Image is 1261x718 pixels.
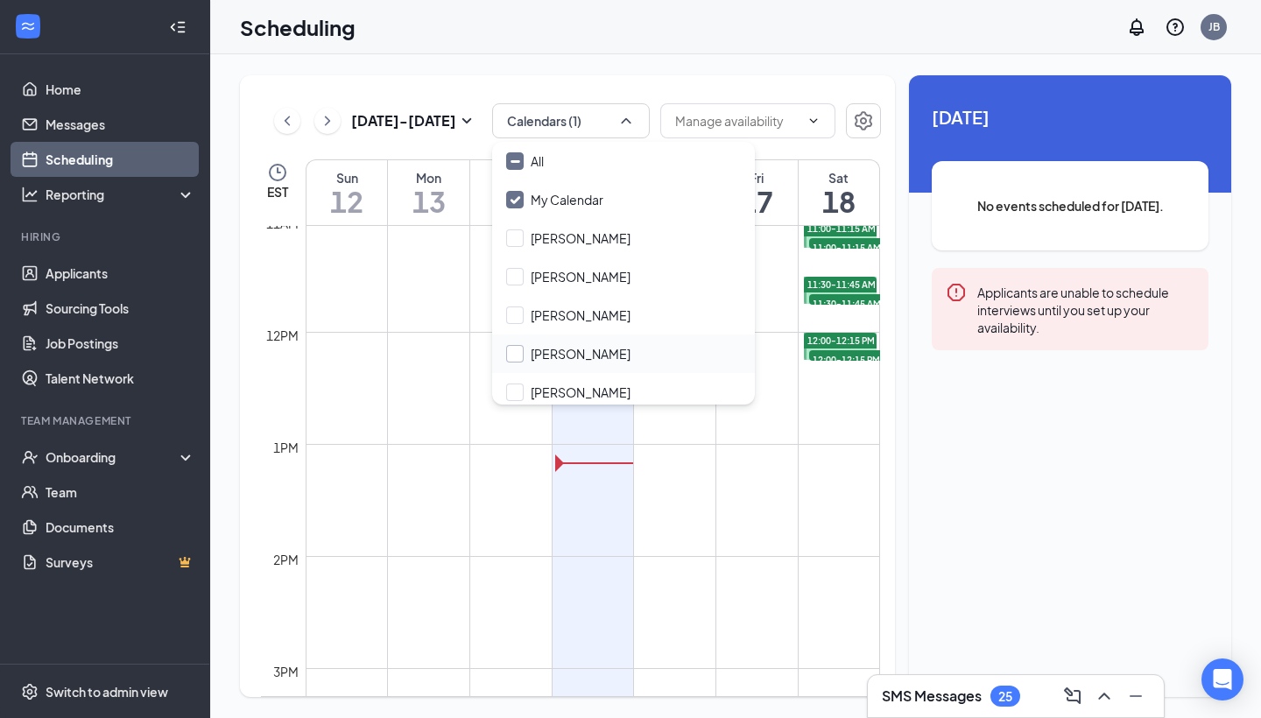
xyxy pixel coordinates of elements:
[1125,686,1146,707] svg: Minimize
[306,160,387,225] a: October 12, 2025
[809,238,897,256] span: 11:00-11:15 AM
[967,196,1173,215] span: No events scheduled for [DATE].
[1094,686,1115,707] svg: ChevronUp
[46,291,195,326] a: Sourcing Tools
[270,438,302,457] div: 1pm
[1165,17,1186,38] svg: QuestionInfo
[21,683,39,700] svg: Settings
[351,111,456,130] h3: [DATE] - [DATE]
[263,326,302,345] div: 12pm
[278,110,296,131] svg: ChevronLeft
[807,222,876,235] span: 11:00-11:15 AM
[21,448,39,466] svg: UserCheck
[998,689,1012,704] div: 25
[240,12,356,42] h1: Scheduling
[809,350,897,368] span: 12:00-12:15 PM
[267,162,288,183] svg: Clock
[46,510,195,545] a: Documents
[470,187,552,216] h1: 14
[617,112,635,130] svg: ChevronUp
[46,361,195,396] a: Talent Network
[46,448,180,466] div: Onboarding
[21,186,39,203] svg: Analysis
[19,18,37,35] svg: WorkstreamLogo
[977,282,1194,336] div: Applicants are unable to schedule interviews until you set up your availability.
[932,103,1208,130] span: [DATE]
[319,110,336,131] svg: ChevronRight
[1122,682,1150,710] button: Minimize
[807,114,821,128] svg: ChevronDown
[807,278,876,291] span: 11:30-11:45 AM
[46,475,195,510] a: Team
[21,229,192,244] div: Hiring
[46,256,195,291] a: Applicants
[270,550,302,569] div: 2pm
[846,103,881,138] button: Settings
[1090,682,1118,710] button: ChevronUp
[388,169,469,187] div: Mon
[46,683,168,700] div: Switch to admin view
[46,142,195,177] a: Scheduling
[799,187,879,216] h1: 18
[270,662,302,681] div: 3pm
[809,294,897,312] span: 11:30-11:45 AM
[267,183,288,201] span: EST
[46,186,196,203] div: Reporting
[169,18,187,36] svg: Collapse
[1126,17,1147,38] svg: Notifications
[807,334,875,347] span: 12:00-12:15 PM
[314,108,341,134] button: ChevronRight
[675,111,800,130] input: Manage availability
[470,160,552,225] a: October 14, 2025
[946,282,967,303] svg: Error
[388,187,469,216] h1: 13
[46,545,195,580] a: SurveysCrown
[492,103,650,138] button: Calendars (1)ChevronUp
[716,169,798,187] div: Fri
[1062,686,1083,707] svg: ComposeMessage
[1208,19,1220,34] div: JB
[853,110,874,131] svg: Settings
[799,169,879,187] div: Sat
[716,160,798,225] a: October 17, 2025
[46,107,195,142] a: Messages
[274,108,300,134] button: ChevronLeft
[470,169,552,187] div: Tue
[882,686,982,706] h3: SMS Messages
[46,72,195,107] a: Home
[306,187,387,216] h1: 12
[388,160,469,225] a: October 13, 2025
[46,326,195,361] a: Job Postings
[799,160,879,225] a: October 18, 2025
[21,413,192,428] div: Team Management
[456,110,477,131] svg: SmallChevronDown
[716,187,798,216] h1: 17
[1201,658,1243,700] div: Open Intercom Messenger
[1059,682,1087,710] button: ComposeMessage
[306,169,387,187] div: Sun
